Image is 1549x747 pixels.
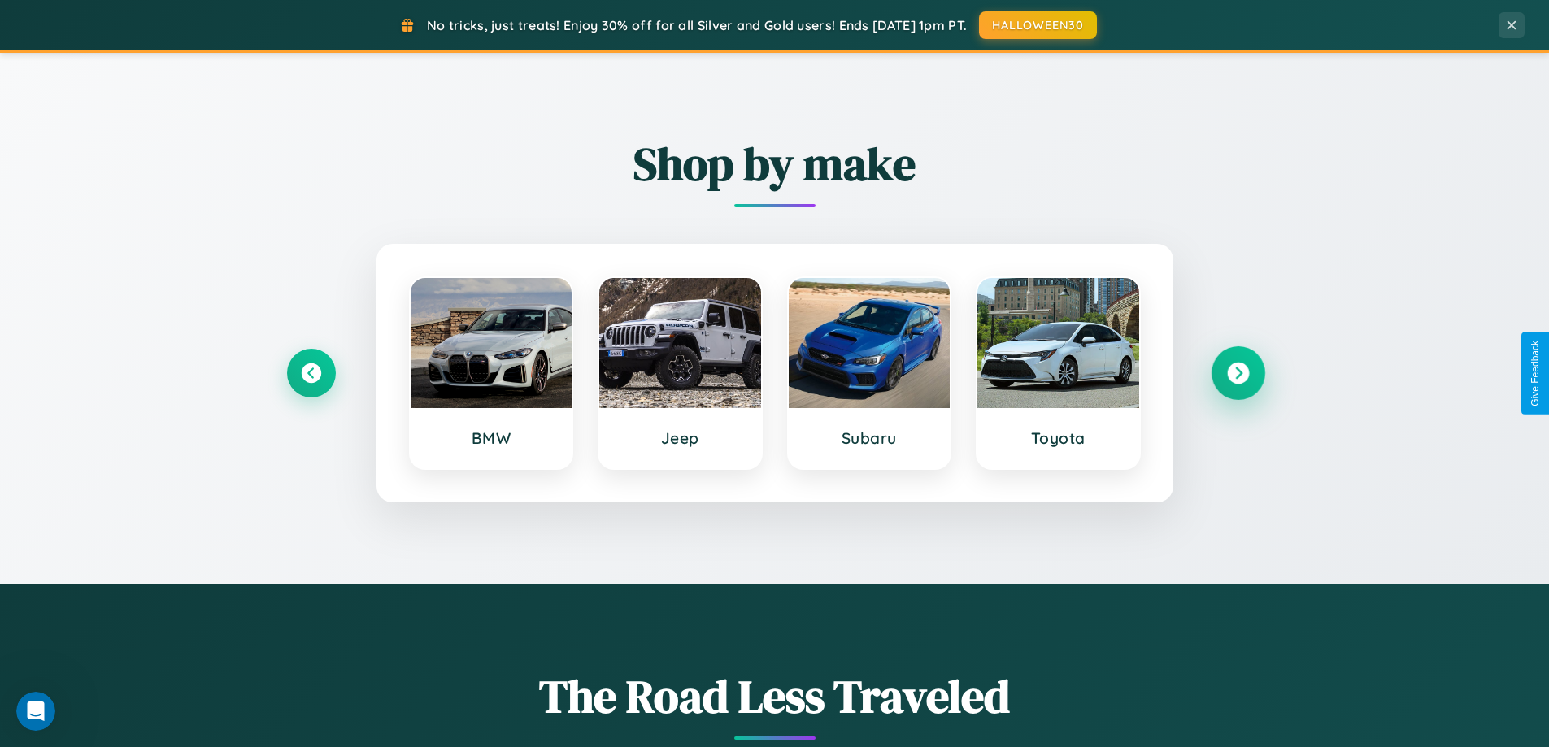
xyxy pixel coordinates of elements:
button: HALLOWEEN30 [979,11,1097,39]
span: No tricks, just treats! Enjoy 30% off for all Silver and Gold users! Ends [DATE] 1pm PT. [427,17,967,33]
h3: Toyota [994,428,1123,448]
h3: Subaru [805,428,934,448]
h2: Shop by make [287,132,1263,195]
h3: Jeep [616,428,745,448]
iframe: Intercom live chat [16,692,55,731]
div: Give Feedback [1529,341,1541,406]
h1: The Road Less Traveled [287,665,1263,727]
h3: BMW [427,428,556,448]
